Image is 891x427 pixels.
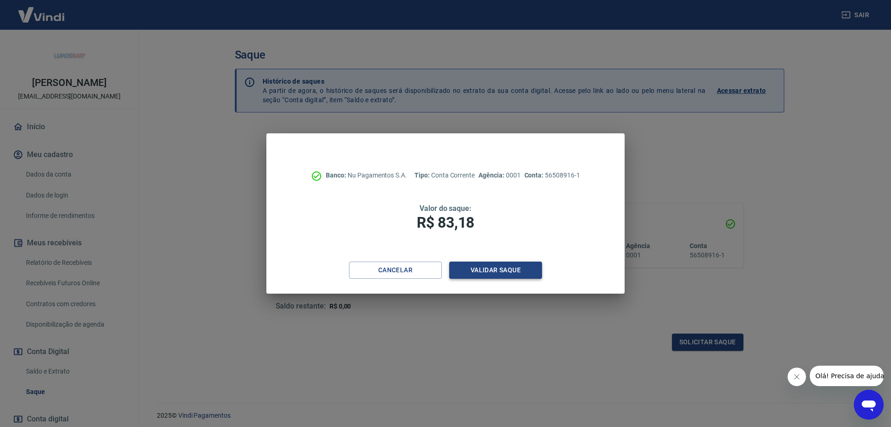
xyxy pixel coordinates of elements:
[449,262,542,279] button: Validar saque
[854,390,884,420] iframe: Botão para abrir a janela de mensagens
[414,171,475,180] p: Conta Corrente
[414,171,431,179] span: Tipo:
[349,262,442,279] button: Cancelar
[478,171,520,180] p: 0001
[810,366,884,386] iframe: Mensagem da empresa
[326,171,407,180] p: Nu Pagamentos S.A.
[524,171,580,180] p: 56508916-1
[420,204,471,213] span: Valor do saque:
[524,171,545,179] span: Conta:
[6,7,78,14] span: Olá! Precisa de ajuda?
[478,171,506,179] span: Agência:
[326,171,348,179] span: Banco:
[788,368,806,386] iframe: Fechar mensagem
[417,214,474,231] span: R$ 83,18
